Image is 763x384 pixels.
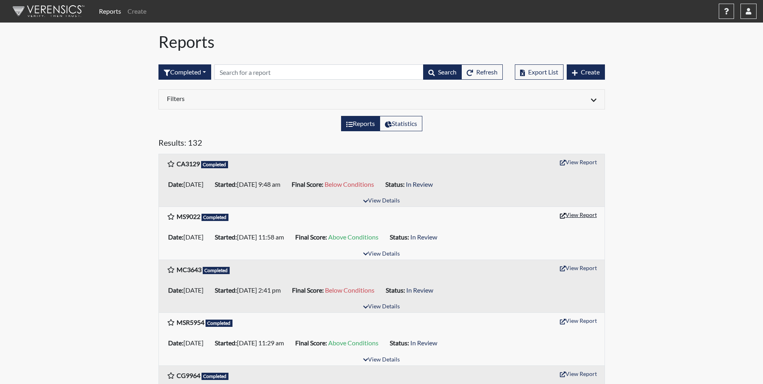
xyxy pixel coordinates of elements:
h1: Reports [158,32,605,52]
b: Started: [215,180,237,188]
b: Date: [168,233,183,241]
button: View Details [360,355,403,365]
li: [DATE] [165,337,212,349]
button: Export List [515,64,564,80]
span: Export List [528,68,558,76]
button: View Details [360,196,403,206]
span: In Review [410,339,437,347]
li: [DATE] 9:48 am [212,178,288,191]
a: Reports [96,3,124,19]
b: Date: [168,286,183,294]
button: View Report [556,156,601,168]
h5: Results: 132 [158,138,605,151]
button: View Details [360,301,403,312]
span: Completed [202,214,229,221]
span: Completed [201,161,228,168]
li: [DATE] 11:58 am [212,231,292,244]
b: Status: [390,233,409,241]
b: MSR5954 [177,318,204,326]
b: MC3643 [177,266,202,273]
button: Create [567,64,605,80]
span: Create [581,68,600,76]
b: Final Score: [292,286,324,294]
b: Date: [168,180,183,188]
b: Started: [215,286,237,294]
span: Above Conditions [328,339,378,347]
span: Completed [203,267,230,274]
a: Create [124,3,150,19]
span: Above Conditions [328,233,378,241]
li: [DATE] [165,178,212,191]
b: Status: [386,286,405,294]
span: Below Conditions [325,180,374,188]
span: In Review [406,286,433,294]
span: In Review [406,180,433,188]
span: Refresh [476,68,498,76]
input: Search by Registration ID, Interview Number, or Investigation Name. [214,64,424,80]
b: Final Score: [295,233,327,241]
button: Search [423,64,462,80]
span: Completed [202,373,229,380]
span: In Review [410,233,437,241]
li: [DATE] [165,231,212,244]
b: Status: [385,180,405,188]
b: Final Score: [292,180,323,188]
span: Search [438,68,457,76]
b: Started: [215,233,237,241]
button: View Report [556,314,601,327]
div: Click to expand/collapse filters [161,95,603,104]
li: [DATE] 11:29 am [212,337,292,349]
b: MS9022 [177,213,200,220]
label: View the list of reports [341,116,380,131]
li: [DATE] 2:41 pm [212,284,289,297]
button: View Report [556,367,601,380]
b: CG9964 [177,372,200,379]
label: View statistics about completed interviews [380,116,422,131]
span: Below Conditions [325,286,374,294]
b: Date: [168,339,183,347]
button: Refresh [461,64,503,80]
li: [DATE] [165,284,212,297]
h6: Filters [167,95,376,102]
button: View Report [556,209,601,221]
b: Status: [390,339,409,347]
button: View Report [556,262,601,274]
b: Final Score: [295,339,327,347]
b: Started: [215,339,237,347]
button: View Details [360,249,403,260]
div: Filter by interview status [158,64,211,80]
b: CA3129 [177,160,200,167]
button: Completed [158,64,211,80]
span: Completed [206,320,233,327]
